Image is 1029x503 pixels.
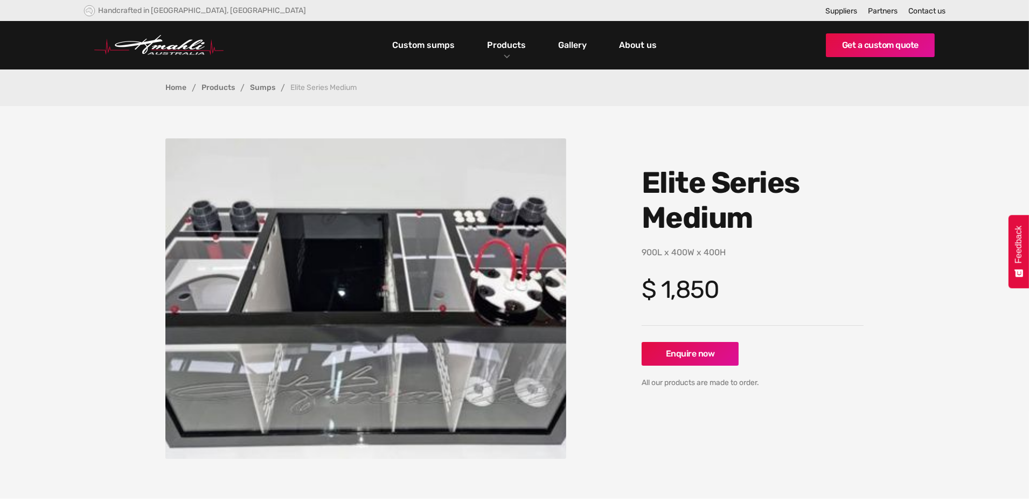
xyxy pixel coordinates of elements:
[826,33,935,57] a: Get a custom quote
[250,84,275,92] a: Sumps
[908,6,945,16] a: Contact us
[825,6,857,16] a: Suppliers
[290,84,357,92] div: Elite Series Medium
[642,165,864,235] h1: Elite Series Medium
[94,35,224,55] a: home
[165,138,566,459] img: Elite Series Medium
[165,84,186,92] a: Home
[642,376,864,389] div: All our products are made to order.
[165,138,566,459] a: open lightbox
[94,35,224,55] img: Hmahli Australia Logo
[201,84,235,92] a: Products
[868,6,898,16] a: Partners
[479,21,534,69] div: Products
[642,246,864,259] p: 900L x 400W x 400H
[1009,215,1029,288] button: Feedback - Show survey
[485,37,529,53] a: Products
[617,36,660,54] a: About us
[390,36,458,54] a: Custom sumps
[1014,226,1024,263] span: Feedback
[98,6,306,15] div: Handcrafted in [GEOGRAPHIC_DATA], [GEOGRAPHIC_DATA]
[556,36,590,54] a: Gallery
[642,342,739,366] a: Enquire now
[642,275,864,304] h4: $ 1,850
